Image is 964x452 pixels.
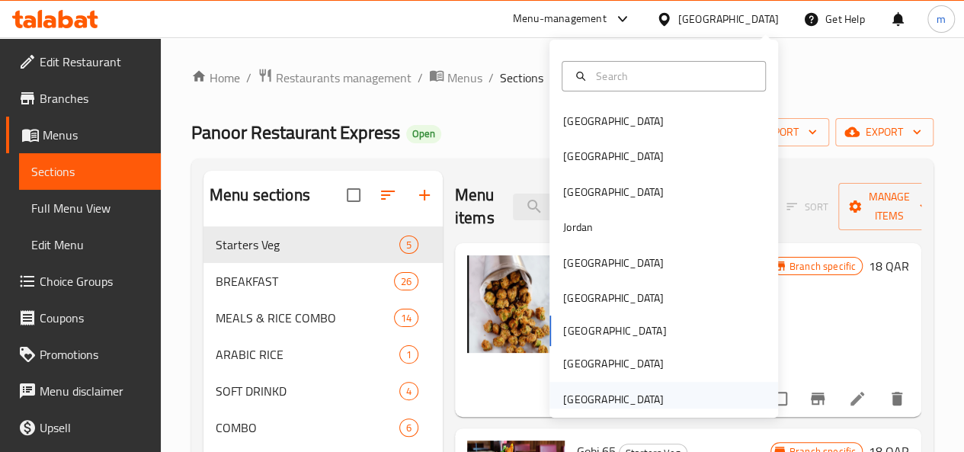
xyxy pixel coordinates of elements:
[191,69,240,87] a: Home
[191,68,934,88] nav: breadcrumb
[203,263,443,300] div: BREAKFAST26
[563,255,664,271] div: [GEOGRAPHIC_DATA]
[400,421,418,435] span: 6
[40,382,149,400] span: Menu disclaimer
[500,69,543,87] span: Sections
[40,89,149,107] span: Branches
[563,391,664,408] div: [GEOGRAPHIC_DATA]
[276,69,412,87] span: Restaurants management
[744,123,817,142] span: import
[563,184,664,200] div: [GEOGRAPHIC_DATA]
[488,69,494,87] li: /
[777,195,838,219] span: Select section first
[563,290,664,306] div: [GEOGRAPHIC_DATA]
[203,300,443,336] div: MEALS & RICE COMBO14
[203,409,443,446] div: COMBO6
[40,309,149,327] span: Coupons
[406,125,441,143] div: Open
[203,336,443,373] div: ARABIC RICE1
[6,336,161,373] a: Promotions
[203,226,443,263] div: Starters Veg5
[31,162,149,181] span: Sections
[850,188,928,226] span: Manage items
[19,190,161,226] a: Full Menu View
[19,153,161,190] a: Sections
[216,309,394,327] span: MEALS & RICE COMBO
[6,263,161,300] a: Choice Groups
[455,184,495,229] h2: Menu items
[216,236,399,254] span: Starters Veg
[869,255,909,277] h6: 18 QAR
[835,118,934,146] button: export
[406,177,443,213] button: Add section
[6,409,161,446] a: Upsell
[246,69,251,87] li: /
[400,238,418,252] span: 5
[31,236,149,254] span: Edit Menu
[513,10,607,28] div: Menu-management
[467,255,565,353] img: Okra Salt N Pepper
[203,373,443,409] div: SOFT DRINKD4
[6,300,161,336] a: Coupons
[395,274,418,289] span: 26
[395,311,418,325] span: 14
[370,177,406,213] span: Sort sections
[838,183,940,230] button: Manage items
[429,68,482,88] a: Menus
[783,259,862,274] span: Branch specific
[216,418,399,437] span: COMBO
[590,68,756,85] input: Search
[338,179,370,211] span: Select all sections
[764,383,796,415] span: Select to update
[191,115,400,149] span: Panoor Restaurant Express
[6,80,161,117] a: Branches
[210,184,310,207] h2: Menu sections
[40,345,149,364] span: Promotions
[19,226,161,263] a: Edit Menu
[563,113,664,130] div: [GEOGRAPHIC_DATA]
[563,219,593,236] div: Jordan
[937,11,946,27] span: m
[216,345,399,364] span: ARABIC RICE
[418,69,423,87] li: /
[678,11,779,27] div: [GEOGRAPHIC_DATA]
[400,348,418,362] span: 1
[563,148,664,165] div: [GEOGRAPHIC_DATA]
[40,53,149,71] span: Edit Restaurant
[406,127,441,140] span: Open
[6,43,161,80] a: Edit Restaurant
[394,272,418,290] div: items
[43,126,149,144] span: Menus
[40,418,149,437] span: Upsell
[216,382,399,400] span: SOFT DRINKD
[31,199,149,217] span: Full Menu View
[563,355,664,372] div: [GEOGRAPHIC_DATA]
[216,272,394,290] span: BREAKFAST
[6,373,161,409] a: Menu disclaimer
[399,418,418,437] div: items
[447,69,482,87] span: Menus
[879,380,915,417] button: delete
[399,345,418,364] div: items
[40,272,149,290] span: Choice Groups
[400,384,418,399] span: 4
[513,194,693,220] input: search
[399,236,418,254] div: items
[799,380,836,417] button: Branch-specific-item
[848,389,866,408] a: Edit menu item
[6,117,161,153] a: Menus
[258,68,412,88] a: Restaurants management
[732,118,829,146] button: import
[399,382,418,400] div: items
[847,123,921,142] span: export
[394,309,418,327] div: items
